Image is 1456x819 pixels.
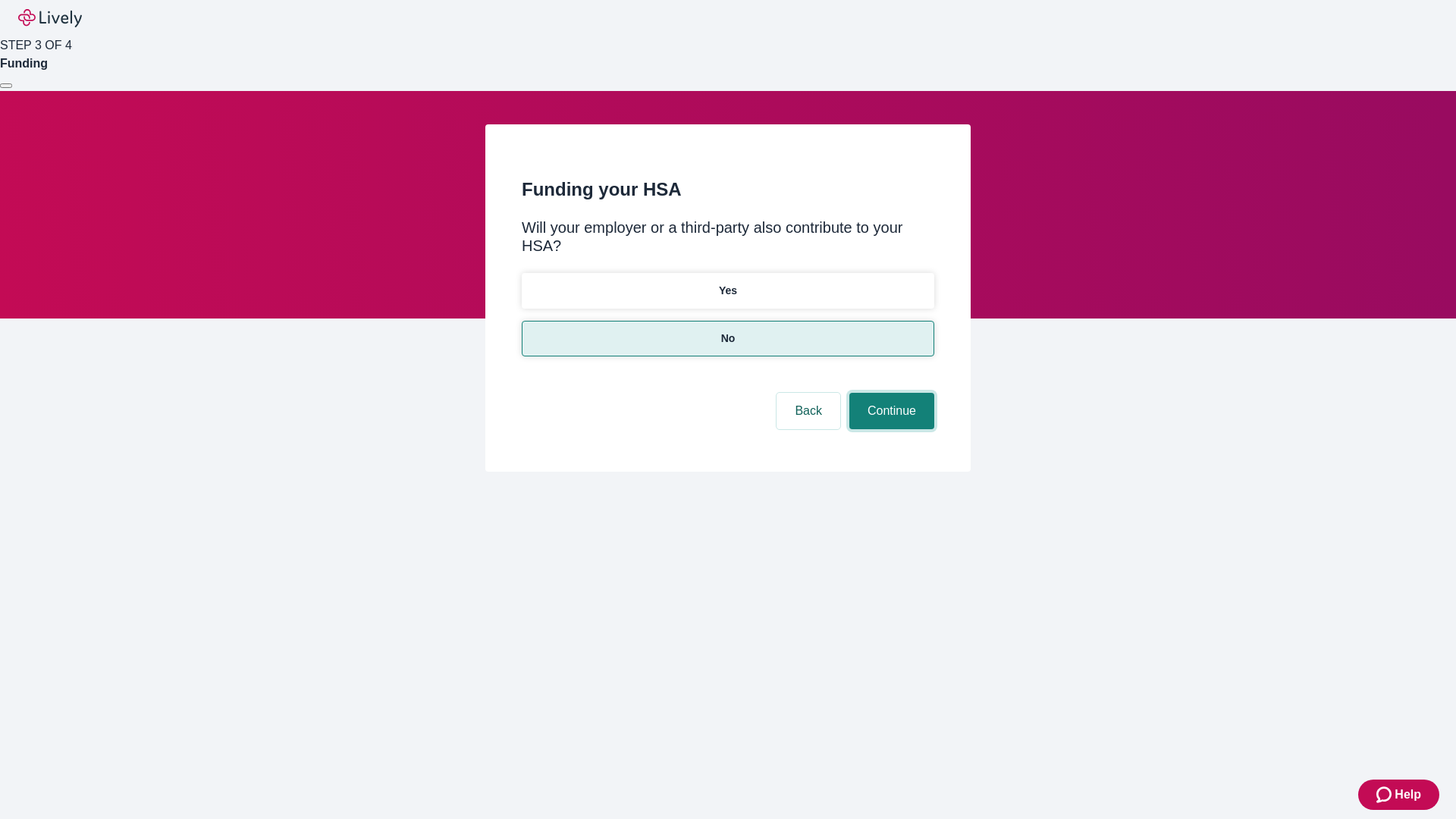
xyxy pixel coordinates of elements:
[1376,786,1395,804] svg: Zendesk support icon
[721,331,736,347] p: No
[1358,780,1439,810] button: Zendesk support iconHelp
[522,218,934,255] div: Will your employer or a third-party also contribute to your HSA?
[1395,786,1421,804] span: Help
[719,283,737,299] p: Yes
[18,9,82,27] img: Lively
[777,393,840,429] button: Back
[522,321,934,356] button: No
[522,176,934,203] h2: Funding your HSA
[849,393,934,429] button: Continue
[522,273,934,309] button: Yes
